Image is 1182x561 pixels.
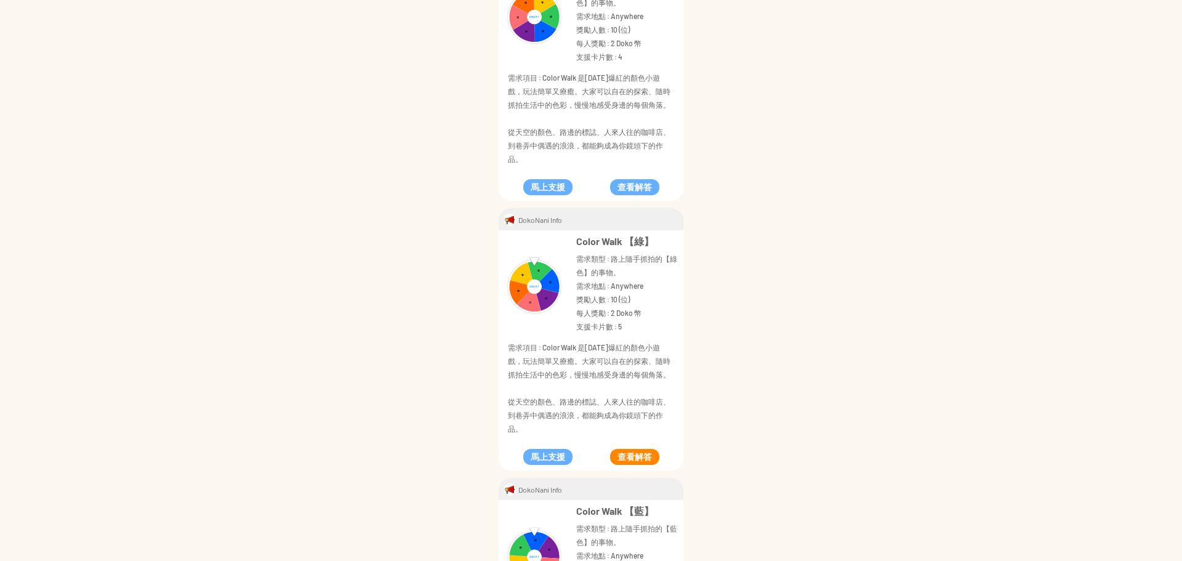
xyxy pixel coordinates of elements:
[610,179,659,195] button: 查看解答
[576,235,677,248] p: Color Walk 【綠】
[518,214,562,226] p: DokoNani Info
[576,522,677,549] p: 需求類型 : 路上隨手抓拍的【藍色】的事物。
[576,505,677,517] p: Color Walk 【藍】
[505,256,564,315] img: Visruth.jpg not found
[576,252,677,279] p: 需求類型 : 路上隨手抓拍的【綠色】的事物。
[576,306,677,320] p: 每人獎勵 : 2 Doko 幣
[504,483,516,496] img: Visruth.jpg not found
[610,449,659,465] button: 查看解答
[576,36,677,50] p: 每人獎勵 : 2 Doko 幣
[504,214,516,226] img: Visruth.jpg not found
[518,483,562,496] p: DokoNani Info
[576,9,677,23] p: 需求地點 : Anywhere
[508,341,674,435] p: 需求項目 : Color Walk 是[DATE]爆紅的顏色小遊戲，玩法簡單又療癒。大家可以自在的探索、隨時抓拍生活中的色彩，慢慢地感受身邊的每個角落。 從天空的顏色、路邊的標誌、人來人往的咖啡...
[576,293,677,306] p: 獎勵人數 : 10 (位)
[576,50,677,63] p: 支援卡片數 : 4
[576,320,677,333] p: 支援卡片數 : 5
[576,279,677,293] p: 需求地點 : Anywhere
[523,179,573,195] button: 馬上支援
[508,71,674,166] p: 需求項目 : Color Walk 是[DATE]爆紅的顏色小遊戲，玩法簡單又療癒。大家可以自在的探索、隨時抓拍生活中的色彩，慢慢地感受身邊的每個角落。 從天空的顏色、路邊的標誌、人來人往的咖啡...
[576,23,677,36] p: 獎勵人數 : 10 (位)
[523,449,573,465] button: 馬上支援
